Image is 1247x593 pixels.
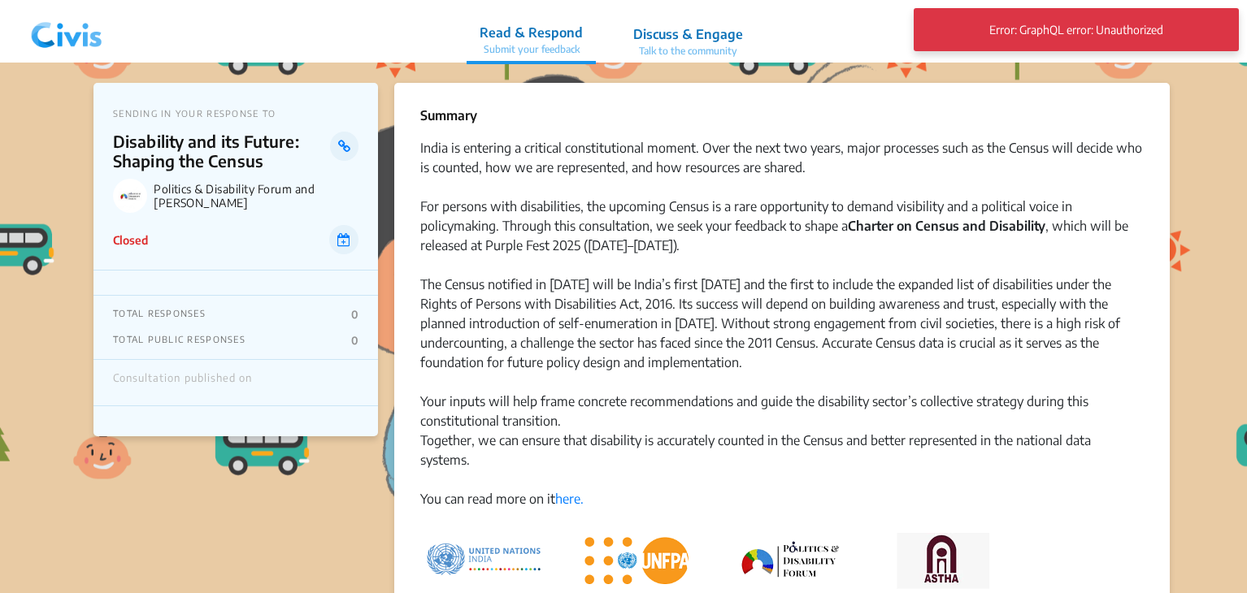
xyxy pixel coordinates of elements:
p: Talk to the community [633,44,743,58]
p: Submit your feedback [480,42,583,57]
strong: Charter on Census and Disability [848,218,1045,234]
p: Read & Respond [480,23,583,42]
p: 0 [351,334,358,347]
p: Summary [420,106,477,125]
p: 0 [351,308,358,321]
div: For persons with disabilities, the upcoming Census is a rare opportunity to demand visibility and... [420,197,1144,275]
div: Consultation published on [113,372,252,393]
p: SENDING IN YOUR RESPONSE TO [113,108,358,119]
img: Politics & Disability Forum and Astha logo [113,179,147,213]
p: TOTAL PUBLIC RESPONSES [113,334,245,347]
p: Closed [113,232,148,249]
img: navlogo.png [24,7,109,56]
p: Disability and its Future: Shaping the Census [113,132,330,171]
p: Discuss & Engage [633,24,743,44]
div: India is entering a critical constitutional moment. Over the next two years, major processes such... [420,138,1144,197]
p: Politics & Disability Forum and [PERSON_NAME] [154,182,358,210]
a: here. [555,491,584,507]
p: Error: GraphQL error: Unauthorized [934,15,1219,45]
p: TOTAL RESPONSES [113,308,206,321]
